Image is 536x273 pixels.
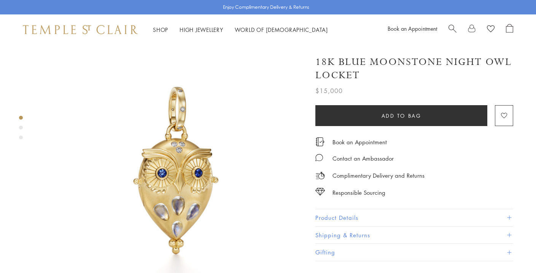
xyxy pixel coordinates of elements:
[498,237,528,265] iframe: Gorgias live chat messenger
[332,188,385,197] div: Responsible Sourcing
[382,112,421,120] span: Add to bag
[315,171,325,180] img: icon_delivery.svg
[315,188,325,196] img: icon_sourcing.svg
[332,171,425,180] p: Complimentary Delivery and Returns
[235,26,328,33] a: World of [DEMOGRAPHIC_DATA]World of [DEMOGRAPHIC_DATA]
[315,244,513,261] button: Gifting
[180,26,223,33] a: High JewelleryHigh Jewellery
[23,25,138,34] img: Temple St. Clair
[506,24,513,35] a: Open Shopping Bag
[153,25,328,35] nav: Main navigation
[315,137,324,146] img: icon_appointment.svg
[449,24,456,35] a: Search
[487,24,495,35] a: View Wishlist
[19,114,23,145] div: Product gallery navigation
[153,26,168,33] a: ShopShop
[315,227,513,244] button: Shipping & Returns
[315,55,513,82] h1: 18K Blue Moonstone Night Owl Locket
[315,105,487,126] button: Add to bag
[388,25,437,32] a: Book an Appointment
[332,138,387,146] a: Book an Appointment
[332,154,394,163] div: Contact an Ambassador
[315,154,323,161] img: MessageIcon-01_2.svg
[315,86,343,96] span: $15,000
[315,209,513,226] button: Product Details
[223,3,309,11] p: Enjoy Complimentary Delivery & Returns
